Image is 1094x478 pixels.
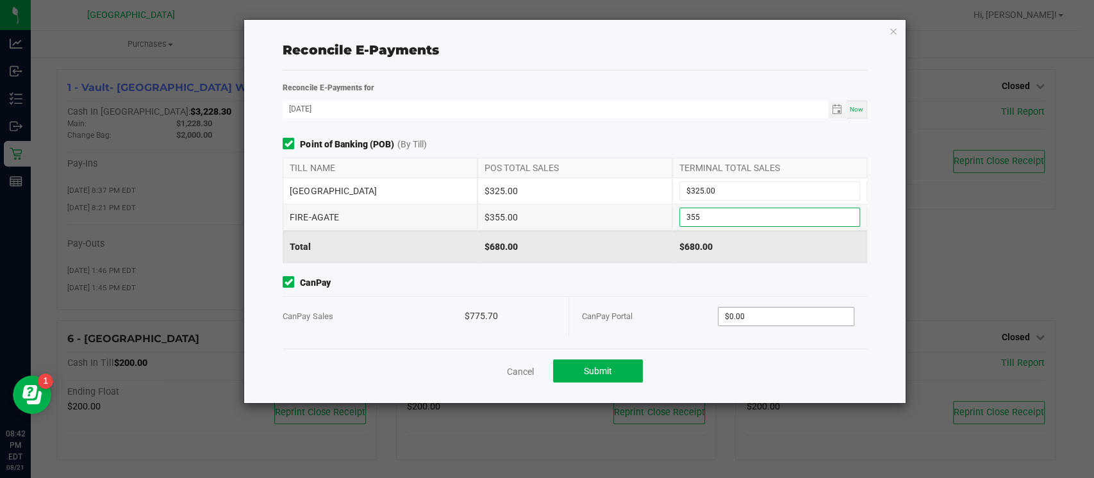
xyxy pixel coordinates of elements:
[300,276,330,290] strong: CanPay
[283,40,866,60] div: Reconcile E-Payments
[507,365,534,378] a: Cancel
[283,138,300,151] form-toggle: Include in reconciliation
[283,178,477,204] div: [GEOGRAPHIC_DATA]
[672,158,867,177] div: TERMINAL TOTAL SALES
[477,178,672,204] div: $325.00
[283,158,477,177] div: TILL NAME
[582,311,633,321] span: CanPay Portal
[477,158,672,177] div: POS TOTAL SALES
[477,231,672,263] div: $680.00
[283,231,477,263] div: Total
[397,138,426,151] span: (By Till)
[283,276,300,290] form-toggle: Include in reconciliation
[850,106,863,113] span: Now
[828,101,847,119] span: Toggle calendar
[553,359,643,383] button: Submit
[283,311,333,321] span: CanPay Sales
[283,83,374,92] strong: Reconcile E-Payments for
[13,375,51,414] iframe: Resource center
[283,101,827,117] input: Date
[477,204,672,230] div: $355.00
[38,374,53,389] iframe: Resource center unread badge
[283,204,477,230] div: FIRE-AGATE
[672,231,867,263] div: $680.00
[300,138,394,151] strong: Point of Banking (POB)
[584,366,612,376] span: Submit
[465,297,556,336] div: $775.70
